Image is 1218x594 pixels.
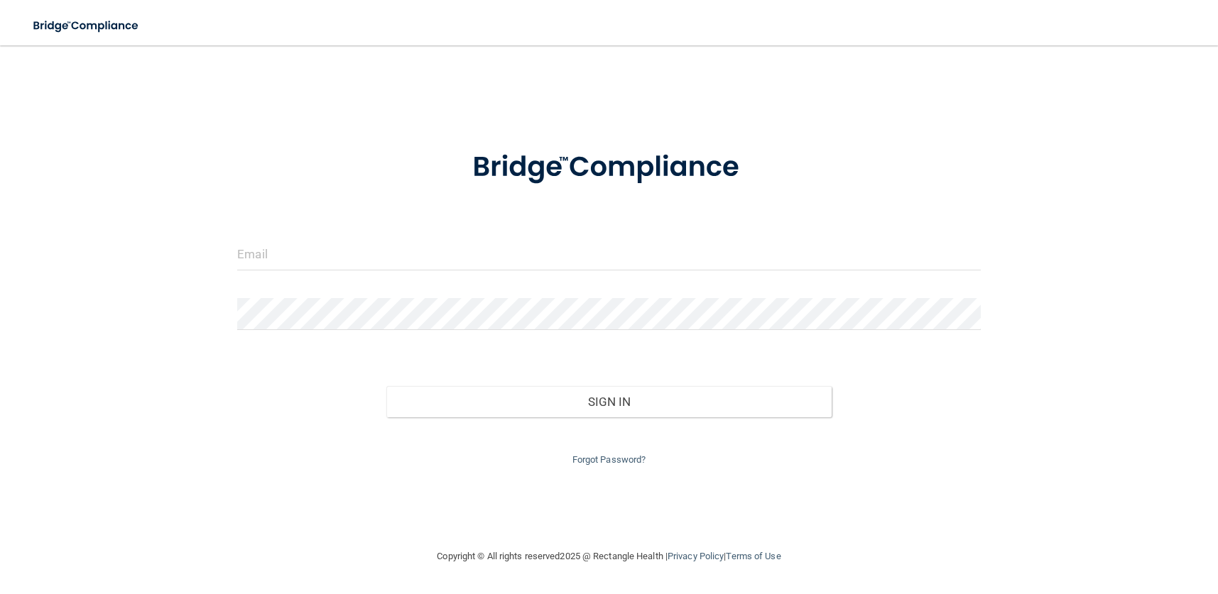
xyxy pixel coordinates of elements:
[668,551,724,561] a: Privacy Policy
[726,551,781,561] a: Terms of Use
[386,386,832,417] button: Sign In
[572,454,646,465] a: Forgot Password?
[350,534,869,579] div: Copyright © All rights reserved 2025 @ Rectangle Health | |
[21,11,152,40] img: bridge_compliance_login_screen.278c3ca4.svg
[237,238,980,270] input: Email
[443,131,774,204] img: bridge_compliance_login_screen.278c3ca4.svg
